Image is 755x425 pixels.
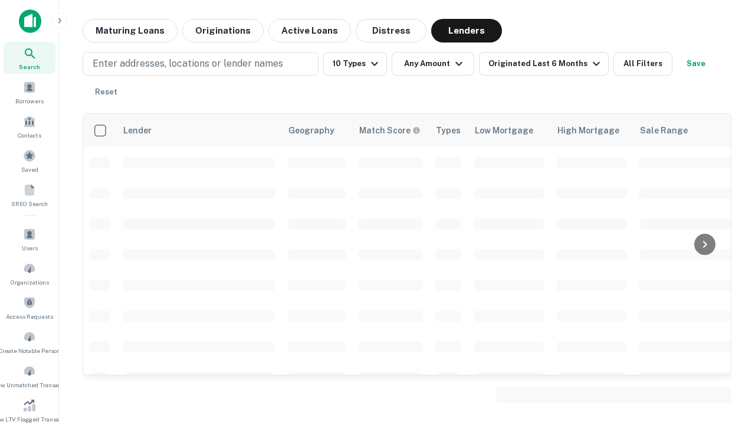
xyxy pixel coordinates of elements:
div: Originated Last 6 Months [488,57,603,71]
button: Originations [182,19,264,42]
span: Borrowers [15,96,44,106]
a: Review Unmatched Transactions [4,360,55,392]
div: Capitalize uses an advanced AI algorithm to match your search with the best lender. The match sco... [359,124,421,137]
a: Create Notable Person [4,326,55,358]
div: Types [436,123,461,138]
button: Reset [87,80,125,104]
div: Lender [123,123,152,138]
button: Active Loans [268,19,351,42]
a: Borrowers [4,76,55,108]
p: Enter addresses, locations or lender names [93,57,283,71]
th: Sale Range [633,114,739,147]
button: Originated Last 6 Months [479,52,609,76]
span: Users [22,243,38,253]
button: Distress [356,19,426,42]
span: Organizations [11,277,49,287]
a: Organizations [4,257,55,289]
button: 10 Types [323,52,387,76]
div: Geography [288,123,334,138]
span: Contacts [18,130,41,140]
span: Search [19,62,40,71]
div: High Mortgage [557,123,619,138]
div: Sale Range [640,123,688,138]
a: Saved [4,145,55,176]
th: High Mortgage [550,114,633,147]
iframe: Chat Widget [696,293,755,349]
button: Save your search to get updates of matches that match your search criteria. [677,52,715,76]
span: Saved [21,165,38,174]
th: Lender [116,114,281,147]
button: Lenders [431,19,502,42]
a: SREO Search [4,179,55,211]
img: capitalize-icon.png [19,9,41,33]
a: Contacts [4,110,55,142]
h6: Match Score [359,124,418,137]
button: Enter addresses, locations or lender names [83,52,319,76]
a: Access Requests [4,292,55,323]
span: SREO Search [11,199,48,208]
th: Low Mortgage [468,114,550,147]
span: Access Requests [6,312,53,321]
th: Geography [281,114,352,147]
a: Search [4,42,55,74]
button: Maturing Loans [83,19,178,42]
a: Users [4,223,55,255]
button: Any Amount [392,52,474,76]
div: Low Mortgage [475,123,533,138]
th: Capitalize uses an advanced AI algorithm to match your search with the best lender. The match sco... [352,114,429,147]
button: All Filters [613,52,672,76]
th: Types [429,114,468,147]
